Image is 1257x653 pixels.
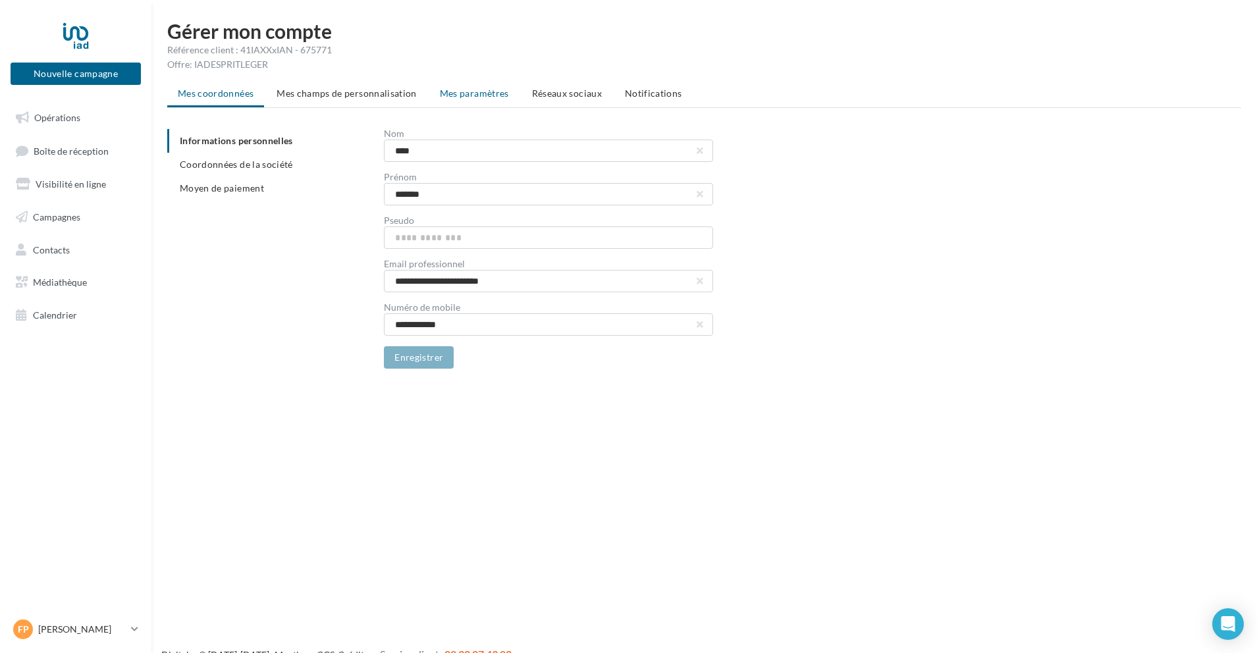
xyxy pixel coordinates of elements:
[33,309,77,321] span: Calendrier
[8,137,144,165] a: Boîte de réception
[167,21,1241,41] h1: Gérer mon compte
[384,172,713,182] div: Prénom
[625,88,682,99] span: Notifications
[36,178,106,190] span: Visibilité en ligne
[384,346,454,369] button: Enregistrer
[11,63,141,85] button: Nouvelle campagne
[384,216,713,225] div: Pseudo
[33,276,87,288] span: Médiathèque
[8,104,144,132] a: Opérations
[34,145,109,156] span: Boîte de réception
[8,170,144,198] a: Visibilité en ligne
[33,244,70,255] span: Contacts
[8,203,144,231] a: Campagnes
[38,623,126,636] p: [PERSON_NAME]
[532,88,602,99] span: Réseaux sociaux
[8,236,144,264] a: Contacts
[1212,608,1244,640] div: Open Intercom Messenger
[277,88,417,99] span: Mes champs de personnalisation
[180,159,293,170] span: Coordonnées de la société
[167,43,1241,57] div: Référence client : 41IAXXxIAN - 675771
[384,303,713,312] div: Numéro de mobile
[8,269,144,296] a: Médiathèque
[180,182,264,194] span: Moyen de paiement
[8,301,144,329] a: Calendrier
[384,259,713,269] div: Email professionnel
[167,58,1241,71] div: Offre: IADESPRITLEGER
[440,88,509,99] span: Mes paramètres
[34,112,80,123] span: Opérations
[18,623,29,636] span: FP
[33,211,80,222] span: Campagnes
[11,617,141,642] a: FP [PERSON_NAME]
[384,129,713,138] div: Nom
